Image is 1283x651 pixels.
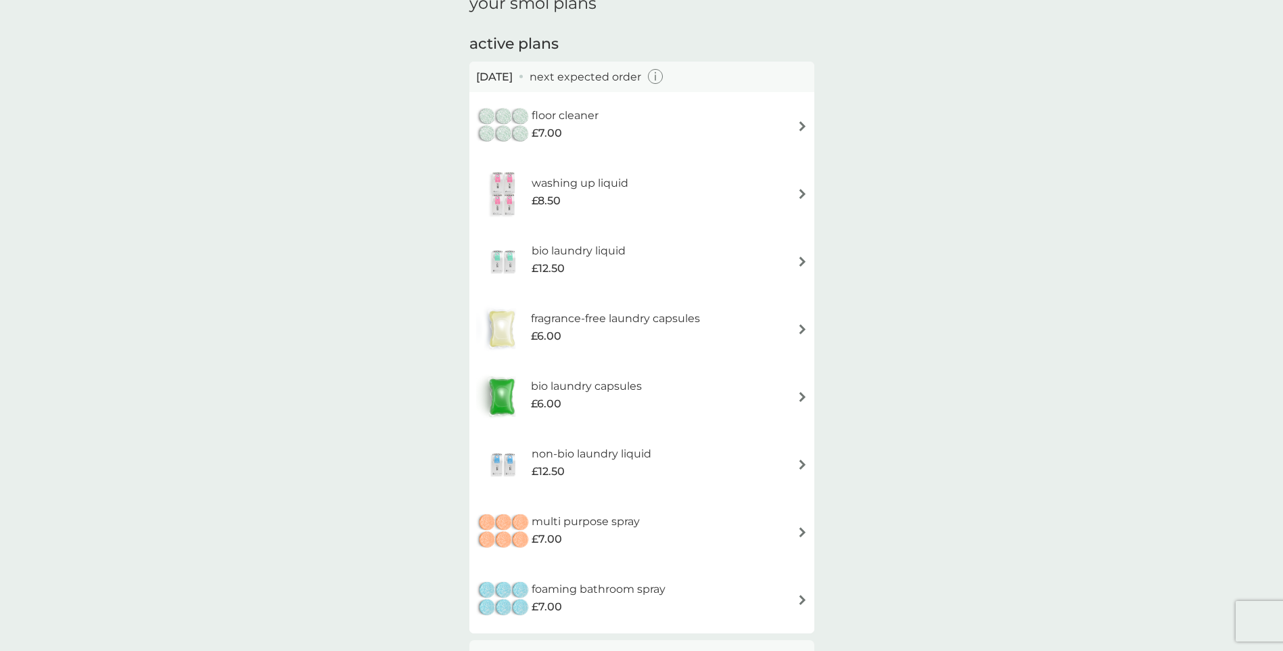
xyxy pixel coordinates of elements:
img: arrow right [797,595,808,605]
span: £7.00 [532,125,562,142]
h2: active plans [469,34,814,55]
span: £12.50 [532,260,565,277]
img: foaming bathroom spray [476,576,532,623]
img: arrow right [797,527,808,537]
h6: foaming bathroom spray [532,581,666,598]
img: arrow right [797,392,808,402]
span: £6.00 [531,328,561,345]
h6: multi purpose spray [532,513,640,531]
h6: bio laundry capsules [531,378,642,395]
img: arrow right [797,459,808,470]
img: arrow right [797,256,808,267]
img: arrow right [797,324,808,334]
p: next expected order [530,68,641,86]
img: washing up liquid [476,170,532,217]
img: multi purpose spray [476,508,532,556]
span: £8.50 [532,192,561,210]
h6: washing up liquid [532,175,628,192]
span: £7.00 [532,531,562,548]
span: £7.00 [532,598,562,616]
span: £12.50 [532,463,565,480]
img: arrow right [797,189,808,199]
img: arrow right [797,121,808,131]
span: [DATE] [476,68,513,86]
h6: fragrance-free laundry capsules [531,310,700,328]
img: bio laundry liquid [476,238,532,285]
img: bio laundry capsules [476,373,528,420]
img: non-bio laundry liquid [476,441,532,488]
img: fragrance-free laundry capsules [476,305,528,353]
h6: floor cleaner [532,107,599,125]
h6: non-bio laundry liquid [532,445,651,463]
span: £6.00 [531,395,561,413]
h6: bio laundry liquid [532,242,626,260]
img: floor cleaner [476,102,532,150]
